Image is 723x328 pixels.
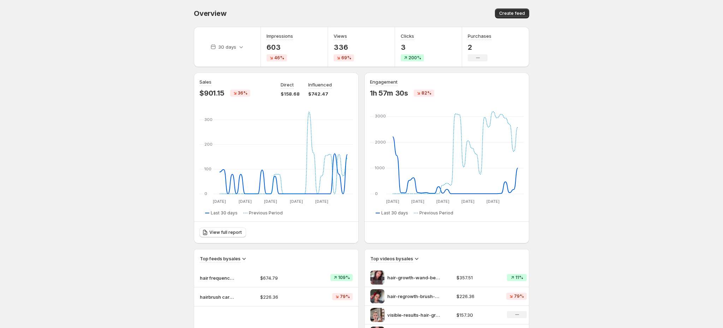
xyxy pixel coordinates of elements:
[204,142,213,147] text: 200
[218,43,236,50] p: 30 days
[211,210,238,216] span: Last 30 days
[204,191,207,196] text: 0
[375,114,386,119] text: 3000
[213,199,226,204] text: [DATE]
[267,43,293,51] p: 603
[194,9,226,18] span: Overview
[514,293,524,299] span: 79%
[408,55,421,61] span: 200%
[375,191,378,196] text: 0
[199,78,211,85] h3: Sales
[370,78,398,85] h3: Engagement
[267,32,293,40] h3: Impressions
[308,81,332,88] p: Influenced
[290,199,303,204] text: [DATE]
[281,81,294,88] p: Direct
[456,274,498,281] p: $357.51
[419,210,453,216] span: Previous Period
[274,55,284,61] span: 46%
[456,293,498,300] p: $226.36
[334,43,354,51] p: 336
[411,199,424,204] text: [DATE]
[341,55,351,61] span: 69%
[238,90,247,96] span: 36%
[308,90,332,97] p: $742.47
[204,166,211,171] text: 100
[200,255,240,262] h3: Top feeds by sales
[249,210,283,216] span: Previous Period
[499,11,525,16] span: Create feed
[340,294,350,299] span: 79%
[436,199,449,204] text: [DATE]
[486,199,500,204] text: [DATE]
[260,293,309,300] p: $226.36
[199,89,225,97] p: $901.15
[370,289,384,303] img: hair-regrowth-brush-red-therapy-revivroot
[375,140,386,145] text: 2000
[200,293,235,300] p: hairbrush carousel
[209,230,242,235] span: View full report
[387,311,440,318] p: visible-results-hair-growth-journey-revivroot
[204,117,213,122] text: 300
[468,43,491,51] p: 2
[375,165,385,170] text: 1000
[334,32,347,40] h3: Views
[200,274,235,281] p: hair frequency wand
[386,199,399,204] text: [DATE]
[461,199,474,204] text: [DATE]
[387,274,440,281] p: hair-growth-wand-before-after-revivroot
[370,271,384,285] img: hair-growth-wand-before-after-revivroot
[338,275,350,280] span: 109%
[264,199,277,204] text: [DATE]
[199,227,246,237] a: View full report
[515,275,523,280] span: 11%
[401,43,424,51] p: 3
[239,199,252,204] text: [DATE]
[401,32,414,40] h3: Clicks
[315,199,328,204] text: [DATE]
[495,8,529,18] button: Create feed
[422,90,431,96] span: 82%
[468,32,491,40] h3: Purchases
[260,274,309,281] p: $674.79
[370,89,408,97] p: 1h 57m 30s
[381,210,408,216] span: Last 30 days
[387,293,440,300] p: hair-regrowth-brush-red-therapy-revivroot
[370,255,413,262] h3: Top videos by sales
[370,308,384,322] img: visible-results-hair-growth-journey-revivroot
[281,90,300,97] p: $158.68
[456,311,498,318] p: $157.30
